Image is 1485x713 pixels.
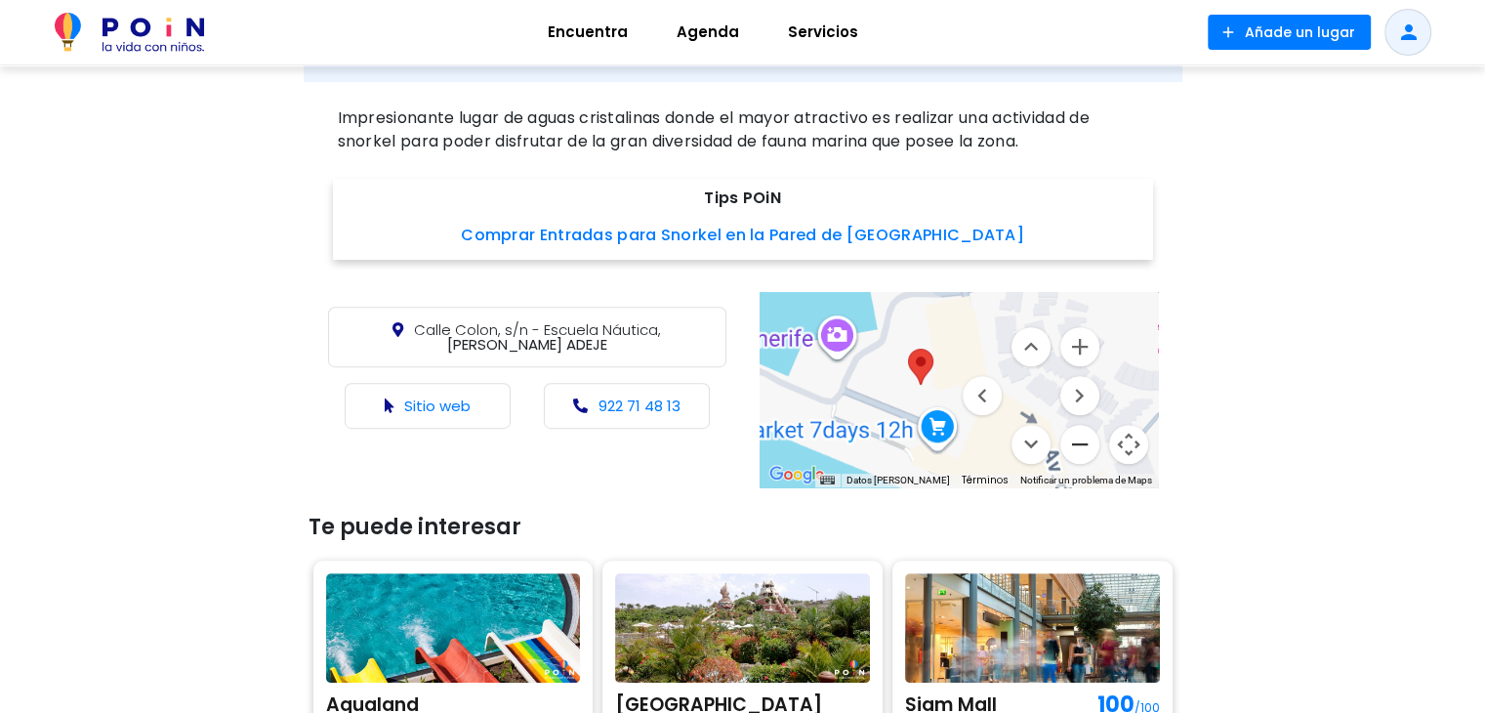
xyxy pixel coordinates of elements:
a: Servicios [763,9,883,56]
button: Combinaciones de teclas [820,474,834,487]
span: Calle Colon, s/n - Escuela Náutica, [414,319,661,340]
img: Aqualand Costa Adeje [326,573,581,683]
button: Ampliar [1060,327,1099,366]
a: Abre esta zona en Google Maps (se abre en una nueva ventana) [764,462,829,487]
span: Agenda [668,17,748,48]
img: Google [764,462,829,487]
button: Mover abajo [1011,425,1051,464]
p: Impresionante lugar de aguas cristalinas donde el mayor atractivo es realizar una actividad de sn... [338,106,1148,153]
a: Agenda [652,9,763,56]
button: Mover a la derecha [1060,376,1099,415]
a: Encuentra [523,9,652,56]
span: [PERSON_NAME] ADEJE [414,319,661,355]
a: 922 71 48 13 [598,396,681,416]
button: Reducir [1060,425,1099,464]
button: Controles de visualización del mapa [1109,425,1148,464]
a: Notificar un problema de Maps [1020,475,1152,485]
img: Siam Mall [905,573,1160,683]
button: Añade un lugar [1208,15,1371,50]
p: Tips POiN [348,187,1138,210]
h3: Te puede interesar [309,515,1177,540]
a: Términos [962,473,1009,487]
button: Mover arriba [1011,327,1051,366]
a: Comprar Entradas para Snorkel en la Pared de [GEOGRAPHIC_DATA] [461,224,1024,246]
button: Datos del mapa [846,474,950,487]
a: Sitio web [404,396,471,416]
span: Servicios [779,17,867,48]
img: Siam Park [615,573,870,683]
img: POiN [55,13,204,52]
span: Encuentra [539,17,637,48]
button: Mover a la izquierda [963,376,1002,415]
